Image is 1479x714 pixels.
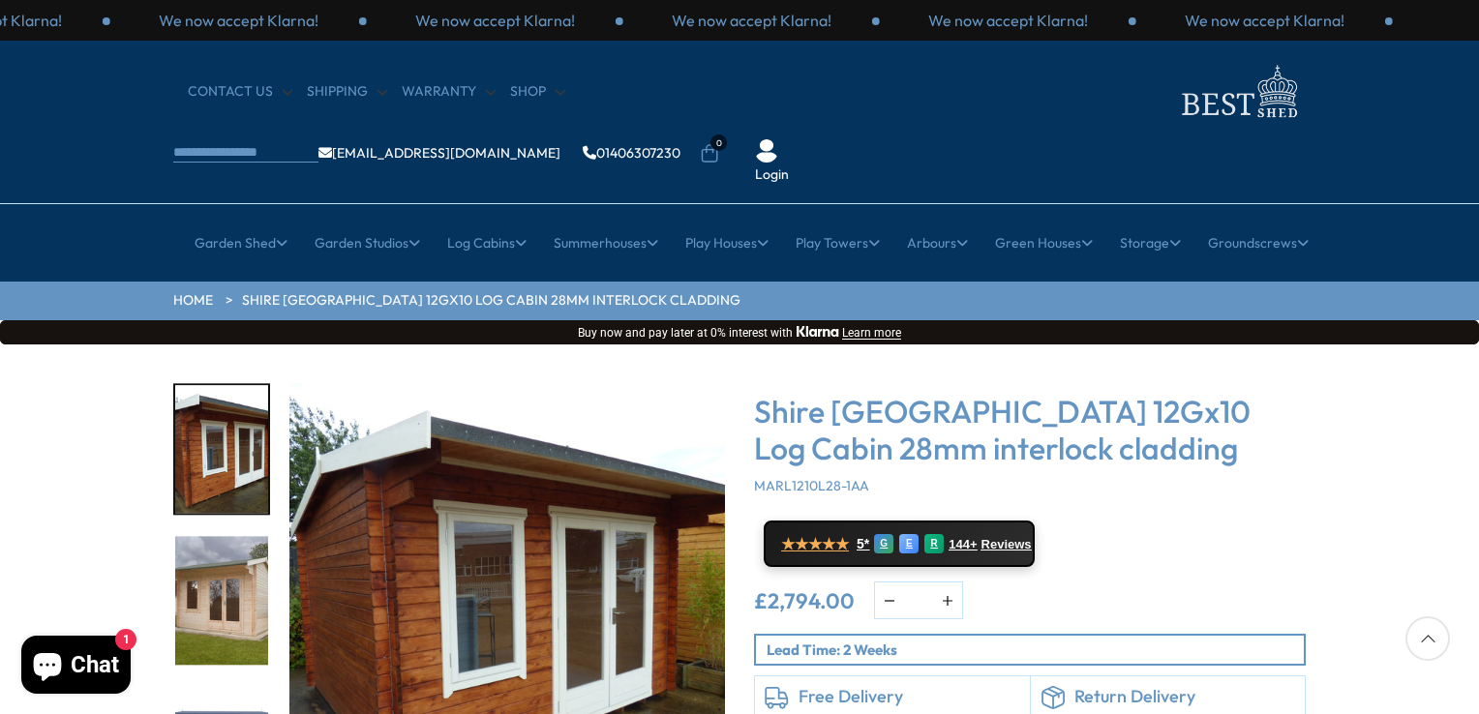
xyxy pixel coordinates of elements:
[924,534,944,553] div: R
[402,82,496,102] a: Warranty
[173,291,213,311] a: HOME
[672,10,831,31] p: We now accept Klarna!
[307,82,387,102] a: Shipping
[315,219,420,267] a: Garden Studios
[685,219,769,267] a: Play Houses
[623,10,880,31] div: 1 / 3
[510,82,565,102] a: Shop
[175,385,268,514] img: Marlborough_11_0286c2a1-8bba-42c4-a94d-6282b60679f0_200x200.jpg
[367,10,623,31] div: 3 / 3
[874,534,893,553] div: G
[755,139,778,163] img: User Icon
[1074,686,1296,707] h6: Return Delivery
[583,146,680,160] a: 01406307230
[781,535,849,553] span: ★★★★★
[554,219,658,267] a: Summerhouses
[995,219,1093,267] a: Green Houses
[928,10,1088,31] p: We now accept Klarna!
[799,686,1020,707] h6: Free Delivery
[700,144,719,164] a: 0
[899,534,919,553] div: E
[1185,10,1344,31] p: We now accept Klarna!
[754,590,855,611] ins: £2,794.00
[173,383,270,516] div: 5 / 16
[175,537,268,666] img: Marlborough1_4_-Recovered_0cedafef-55a9-4a54-8948-ddd76ea245d9_200x200.jpg
[710,134,727,151] span: 0
[1136,10,1393,31] div: 3 / 3
[764,521,1035,567] a: ★★★★★ 5* G E R 144+ Reviews
[949,537,977,552] span: 144+
[415,10,575,31] p: We now accept Klarna!
[754,477,869,494] span: MARL1210L28-1AA
[15,636,136,699] inbox-online-store-chat: Shopify online store chat
[754,393,1306,467] h3: Shire [GEOGRAPHIC_DATA] 12Gx10 Log Cabin 28mm interlock cladding
[110,10,367,31] div: 2 / 3
[907,219,968,267] a: Arbours
[981,537,1032,552] span: Reviews
[880,10,1136,31] div: 2 / 3
[1208,219,1309,267] a: Groundscrews
[767,640,1304,660] p: Lead Time: 2 Weeks
[1120,219,1181,267] a: Storage
[796,219,880,267] a: Play Towers
[159,10,318,31] p: We now accept Klarna!
[1170,60,1306,123] img: logo
[318,146,560,160] a: [EMAIL_ADDRESS][DOMAIN_NAME]
[173,535,270,668] div: 6 / 16
[195,219,287,267] a: Garden Shed
[242,291,740,311] a: Shire [GEOGRAPHIC_DATA] 12Gx10 Log Cabin 28mm interlock cladding
[755,165,789,185] a: Login
[447,219,527,267] a: Log Cabins
[188,82,292,102] a: CONTACT US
